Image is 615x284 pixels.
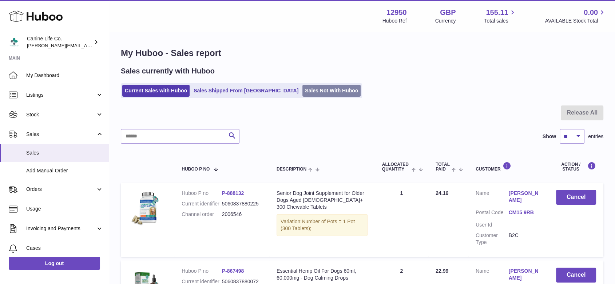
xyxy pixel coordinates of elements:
img: clsg-senior-1-pack-shot-with-tablets-and-uk-flag-2000x2000px.jpg [128,190,164,226]
a: Sales Shipped From [GEOGRAPHIC_DATA] [191,85,301,97]
a: Current Sales with Huboo [122,85,190,97]
a: Sales Not With Huboo [302,85,361,97]
dd: 5060837880225 [222,200,262,207]
button: Cancel [556,190,596,205]
dt: Current identifier [182,200,222,207]
a: CM15 9RB [509,209,542,216]
a: P-888132 [222,190,244,196]
dt: Name [476,190,509,205]
div: Canine Life Co. [27,35,92,49]
span: Invoicing and Payments [26,225,96,232]
span: Number of Pots = 1 Pot (300 Tablets); [281,219,355,231]
span: 24.16 [436,190,448,196]
a: [PERSON_NAME] [509,268,542,281]
span: Usage [26,205,103,212]
span: Huboo P no [182,167,210,172]
div: Currency [435,17,456,24]
span: Sales [26,131,96,138]
a: 155.11 Total sales [484,8,516,24]
span: ALLOCATED Quantity [382,162,410,172]
span: Total paid [436,162,450,172]
button: Cancel [556,268,596,283]
div: Action / Status [556,162,596,172]
dt: Channel order [182,211,222,218]
div: Senior Dog Joint Supplement for Older Dogs Aged [DEMOGRAPHIC_DATA]+ 300 Chewable Tablets [277,190,368,211]
dd: B2C [509,232,542,246]
strong: GBP [440,8,456,17]
span: Orders [26,186,96,193]
dt: Name [476,268,509,283]
td: 1 [375,183,428,256]
span: My Dashboard [26,72,103,79]
a: Log out [9,257,100,270]
span: Add Manual Order [26,167,103,174]
dt: Huboo P no [182,268,222,275]
span: 0.00 [584,8,598,17]
dt: Customer Type [476,232,509,246]
span: Sales [26,149,103,156]
strong: 12950 [386,8,407,17]
label: Show [543,133,556,140]
dt: Postal Code [476,209,509,218]
dd: 2006546 [222,211,262,218]
span: Total sales [484,17,516,24]
span: [PERSON_NAME][EMAIL_ADDRESS][DOMAIN_NAME] [27,43,146,48]
span: Listings [26,92,96,99]
span: Description [277,167,306,172]
a: 0.00 AVAILABLE Stock Total [545,8,606,24]
h2: Sales currently with Huboo [121,66,215,76]
span: AVAILABLE Stock Total [545,17,606,24]
h1: My Huboo - Sales report [121,47,603,59]
span: 22.99 [436,268,448,274]
a: P-867498 [222,268,244,274]
div: Huboo Ref [382,17,407,24]
div: Variation: [277,214,368,236]
span: Stock [26,111,96,118]
span: entries [588,133,603,140]
dt: Huboo P no [182,190,222,197]
img: kevin@clsgltd.co.uk [9,37,20,48]
div: Customer [476,162,541,172]
dt: User Id [476,221,509,228]
span: Cases [26,245,103,252]
div: Essential Hemp Oil For Dogs 60ml, 60,000mg - Dog Calming Drops [277,268,368,281]
a: [PERSON_NAME] [509,190,542,204]
span: 155.11 [486,8,508,17]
